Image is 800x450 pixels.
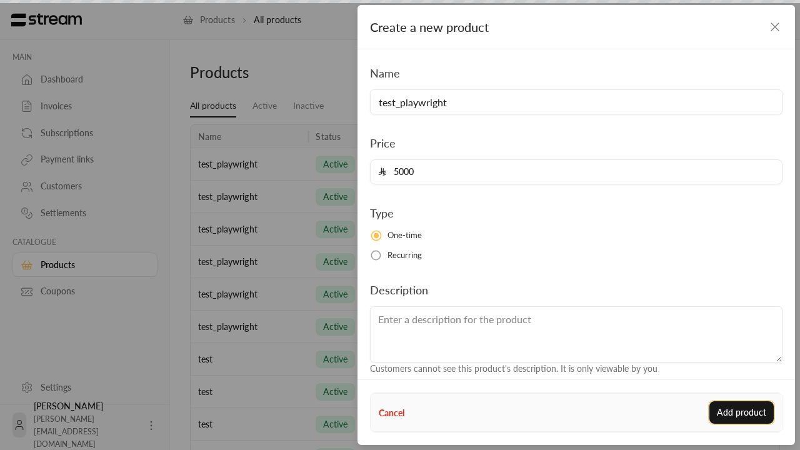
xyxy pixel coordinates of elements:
[387,249,422,262] span: Recurring
[370,134,396,152] label: Price
[370,204,394,222] label: Type
[709,401,774,424] button: Add product
[387,229,422,242] span: One-time
[370,19,489,34] span: Create a new product
[370,64,400,82] label: Name
[370,363,657,374] span: Customers cannot see this product's description. It is only viewable by you
[370,281,428,299] label: Description
[386,160,774,184] input: Enter the price for the product
[379,406,404,419] button: Cancel
[370,89,782,114] input: Enter the name of the product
